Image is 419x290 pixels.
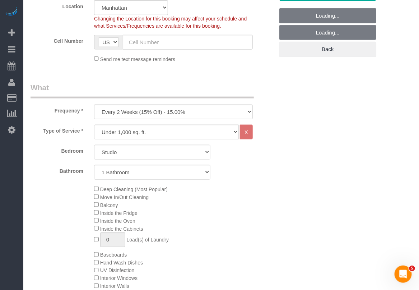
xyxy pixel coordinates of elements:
[100,210,138,216] span: Inside the Fridge
[94,16,247,29] span: Changing the Location for this booking may affect your schedule and what Services/Frequencies are...
[395,266,412,283] iframe: Intercom live chat
[100,252,127,258] span: Baseboards
[25,145,89,155] label: Bedroom
[4,7,19,17] img: Automaid Logo
[127,237,169,243] span: Load(s) of Laundry
[100,260,143,266] span: Hand Wash Dishes
[100,218,135,224] span: Inside the Oven
[100,56,175,62] span: Send me text message reminders
[123,35,253,50] input: Cell Number
[25,35,89,45] label: Cell Number
[25,125,89,134] label: Type of Service *
[100,187,168,192] span: Deep Cleaning (Most Popular)
[25,0,89,10] label: Location
[100,268,135,273] span: UV Disinfection
[25,165,89,175] label: Bathroom
[100,284,129,289] span: Interior Walls
[31,82,254,98] legend: What
[100,226,143,232] span: Inside the Cabinets
[409,266,415,271] span: 5
[100,202,118,208] span: Balcony
[279,42,376,57] a: Back
[100,194,149,200] span: Move In/Out Cleaning
[25,105,89,114] label: Frequency *
[100,276,138,281] span: Interior Windows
